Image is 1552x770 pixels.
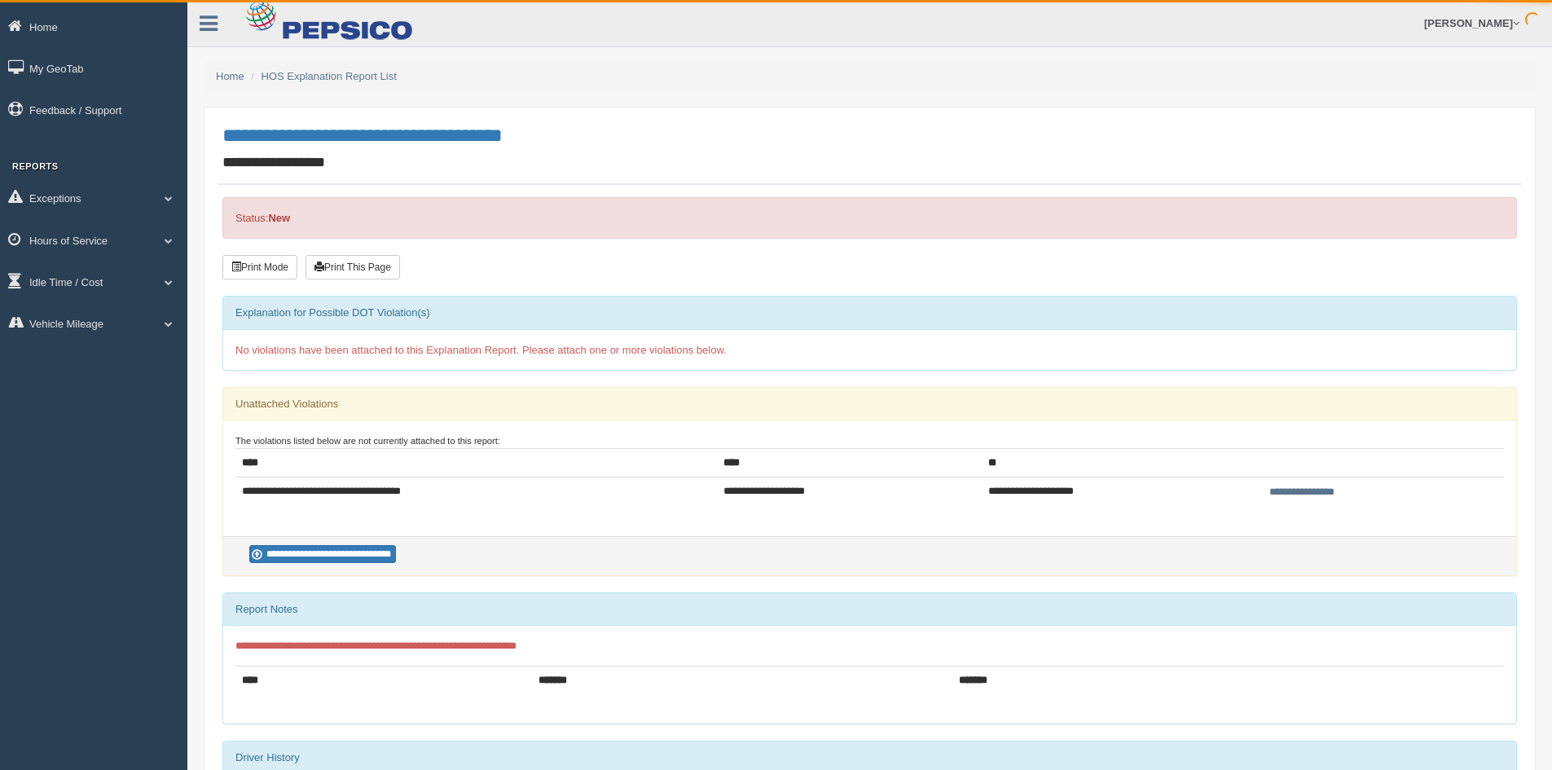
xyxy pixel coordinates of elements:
div: Unattached Violations [223,388,1516,420]
div: Report Notes [223,593,1516,626]
strong: New [268,212,290,224]
div: Explanation for Possible DOT Violation(s) [223,297,1516,329]
a: Home [216,70,244,82]
small: The violations listed below are not currently attached to this report: [235,436,500,446]
div: Status: [222,197,1517,239]
a: HOS Explanation Report List [262,70,397,82]
button: Print This Page [306,255,400,279]
button: Print Mode [222,255,297,279]
span: No violations have been attached to this Explanation Report. Please attach one or more violations... [235,344,727,356]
